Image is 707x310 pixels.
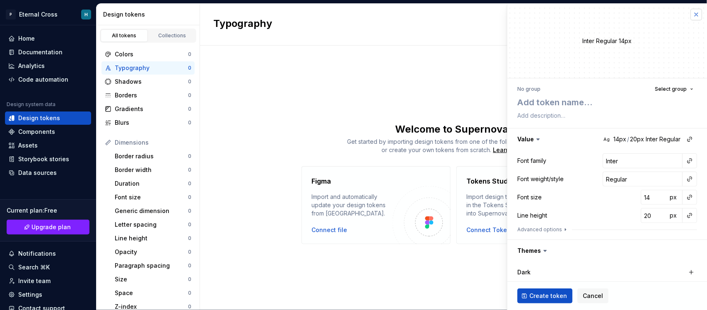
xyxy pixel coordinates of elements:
[19,10,58,19] div: Eternal Cross
[111,286,195,300] a: Space0
[213,17,272,32] h2: Typography
[188,92,191,99] div: 0
[188,78,191,85] div: 0
[517,211,547,220] div: Line height
[104,32,145,39] div: All tokens
[18,34,35,43] div: Home
[517,226,569,233] button: Advanced options
[188,249,191,255] div: 0
[347,138,560,153] span: Get started by importing design tokens from one of the following integrations, or create your own...
[651,83,697,95] button: Select group
[188,208,191,214] div: 0
[18,75,68,84] div: Code automation
[188,194,191,201] div: 0
[115,179,188,188] div: Duration
[2,5,94,23] button: PEternal CrossH
[18,114,60,122] div: Design tokens
[311,226,347,234] button: Connect file
[115,91,188,99] div: Borders
[18,141,38,150] div: Assets
[517,86,541,92] div: No group
[101,116,195,129] a: Blurs0
[5,73,91,86] a: Code automation
[577,288,608,303] button: Cancel
[18,263,50,271] div: Search ⌘K
[115,105,188,113] div: Gradients
[668,191,679,203] button: px
[18,62,45,70] div: Analytics
[111,232,195,245] a: Line height0
[655,86,687,92] span: Select group
[5,46,91,59] a: Documentation
[188,290,191,296] div: 0
[7,220,89,235] a: Upgrade plan
[18,48,63,56] div: Documentation
[188,235,191,242] div: 0
[115,248,188,256] div: Opacity
[5,139,91,152] a: Assets
[84,11,88,18] div: H
[311,193,393,218] div: Import and automatically update your design tokens from [GEOGRAPHIC_DATA].
[18,249,56,258] div: Notifications
[517,175,564,183] div: Font weight/style
[18,169,57,177] div: Data sources
[115,234,188,242] div: Line height
[115,262,188,270] div: Paragraph spacing
[18,291,42,299] div: Settings
[188,221,191,228] div: 0
[115,193,188,201] div: Font size
[111,177,195,190] a: Duration0
[103,10,196,19] div: Design tokens
[5,274,91,288] a: Invite team
[115,289,188,297] div: Space
[111,163,195,177] a: Border width0
[603,136,610,143] div: Ag
[641,208,668,223] input: 20
[188,106,191,112] div: 0
[507,36,707,46] div: Inter Regular 14px
[152,32,193,39] div: Collections
[115,138,191,147] div: Dimensions
[115,207,188,215] div: Generic dimension
[115,119,188,127] div: Blurs
[188,119,191,126] div: 0
[311,176,331,186] h4: Figma
[5,59,91,73] a: Analytics
[111,259,195,272] a: Paragraph spacing0
[115,220,188,229] div: Letter spacing
[111,273,195,286] a: Size0
[115,64,188,72] div: Typography
[188,65,191,71] div: 0
[32,223,71,231] span: Upgrade plan
[188,303,191,310] div: 0
[517,193,542,201] div: Font size
[670,194,677,201] span: px
[111,245,195,259] a: Opacity0
[188,153,191,160] div: 0
[188,167,191,173] div: 0
[101,61,195,75] a: Typography0
[111,204,195,218] a: Generic dimension0
[466,226,534,234] button: Connect Tokens Studio
[101,102,195,116] a: Gradients0
[583,292,603,300] span: Cancel
[7,206,89,215] div: Current plan : Free
[466,193,548,218] div: Import design tokens created in the Tokens Studio plugin into Supernova.
[7,101,55,108] div: Design system data
[101,89,195,102] a: Borders0
[188,262,191,269] div: 0
[5,111,91,125] a: Design tokens
[5,247,91,260] button: Notifications
[188,180,191,187] div: 0
[115,77,188,86] div: Shadows
[111,218,195,231] a: Letter spacing0
[493,146,526,154] a: Learn more
[517,288,572,303] button: Create token
[111,150,195,163] a: Border radius0
[115,50,188,58] div: Colors
[517,268,531,276] label: Dark
[5,125,91,138] a: Components
[517,157,546,165] div: Font family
